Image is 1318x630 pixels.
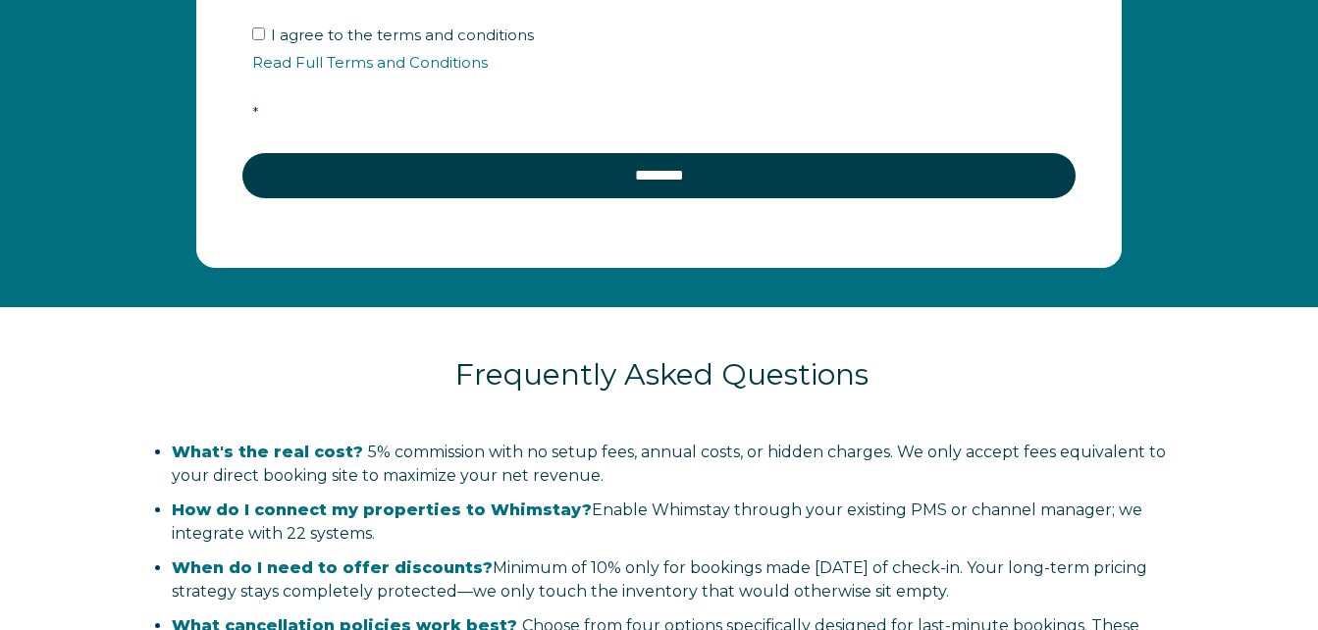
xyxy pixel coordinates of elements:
[252,53,488,72] a: Read Full Terms and Conditions
[172,558,1147,601] span: only for bookings made [DATE] of check-in. Your long-term pricing strategy stays completely prote...
[252,27,265,40] input: I agree to the terms and conditionsRead Full Terms and Conditions*
[252,26,1080,122] span: I agree to the terms and conditions
[172,443,363,461] span: What's the real cost?
[172,500,592,519] strong: How do I connect my properties to Whimstay?
[172,443,1166,485] span: 5% commission with no setup fees, annual costs, or hidden charges. We only accept fees equivalent...
[455,356,869,393] span: Frequently Asked Questions
[172,558,493,577] strong: When do I need to offer discounts?
[493,558,621,577] span: Minimum of 10%
[172,500,1142,543] span: Enable Whimstay through your existing PMS or channel manager; we integrate with 22 systems.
